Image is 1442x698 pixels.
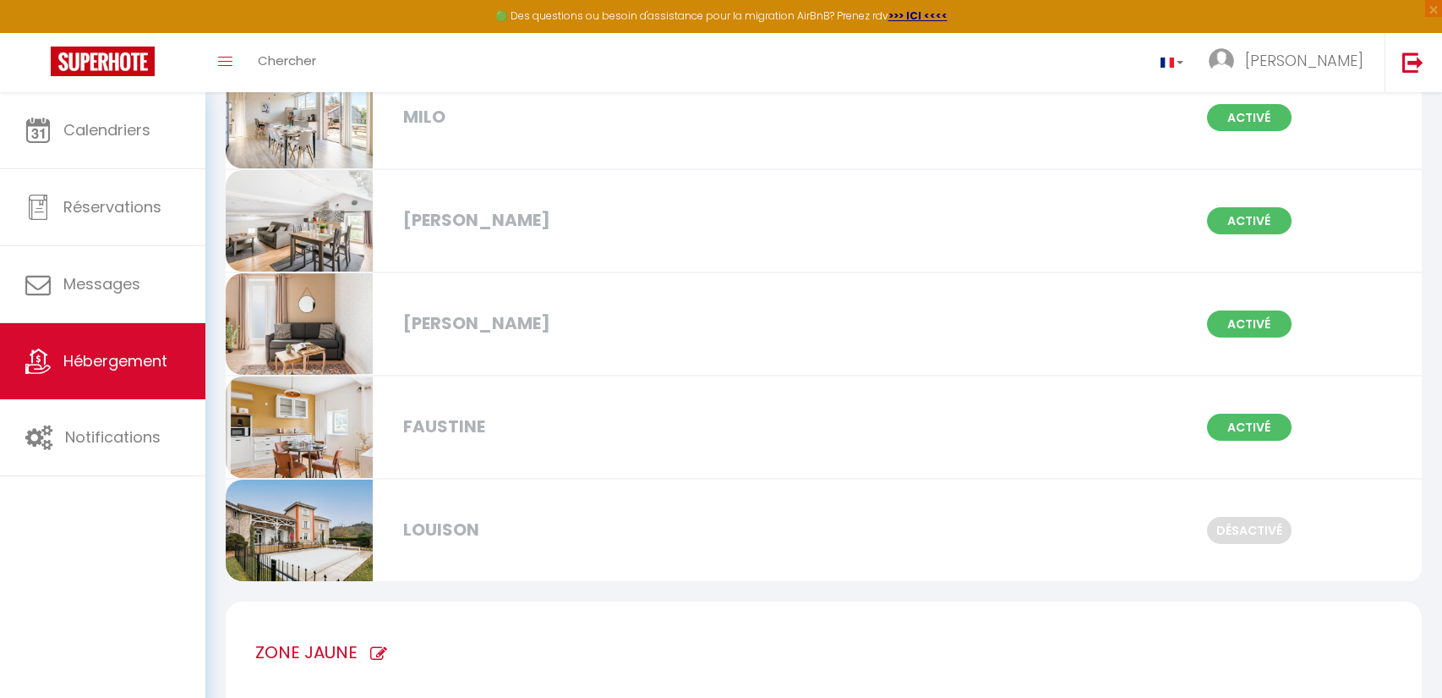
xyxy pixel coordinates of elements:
div: [PERSON_NAME] [395,311,778,337]
img: ... [1209,48,1234,74]
a: ... [PERSON_NAME] [1196,33,1385,92]
span: Désactivé [1207,517,1292,544]
span: Réservations [63,196,161,217]
a: >>> ICI <<<< [888,8,948,23]
span: Calendriers [63,119,150,140]
span: Activé [1207,311,1292,338]
span: Chercher [258,52,316,69]
div: MILO [395,104,778,130]
span: Hébergement [63,350,167,371]
div: FAUSTINE [395,414,778,440]
span: Activé [1207,414,1292,441]
span: [PERSON_NAME] [1245,50,1363,71]
img: Super Booking [51,47,155,76]
a: Chercher [245,33,329,92]
span: Messages [63,273,140,294]
span: Activé [1207,207,1292,234]
span: Notifications [65,426,161,448]
img: logout [1402,52,1423,73]
div: LOUISON [395,517,778,543]
div: [PERSON_NAME] [395,207,778,234]
span: Activé [1207,104,1292,131]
